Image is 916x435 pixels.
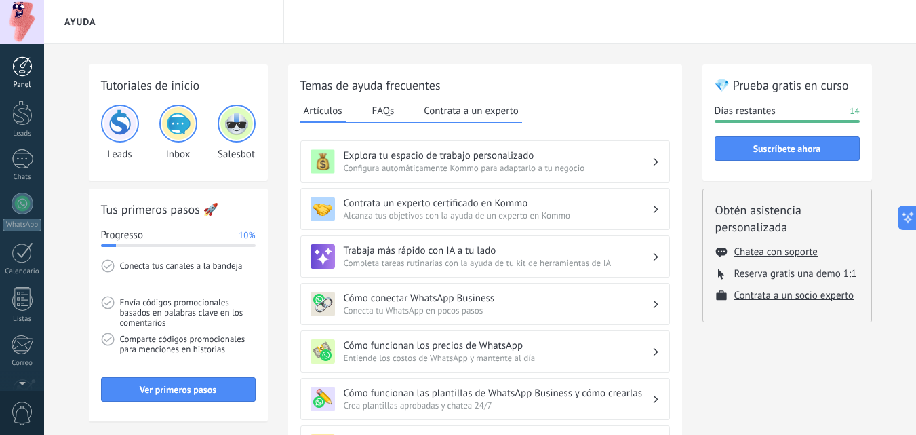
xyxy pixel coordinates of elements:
[344,257,652,269] span: Completa tareas rutinarias con la ayuda de tu kit de herramientas de IA
[344,292,652,305] h3: Cómo conectar WhatsApp Business
[420,100,521,121] button: Contrata a un experto
[3,81,42,90] div: Panel
[369,100,398,121] button: FAQs
[344,305,652,316] span: Conecta tu WhatsApp en pocos pasos
[3,173,42,182] div: Chats
[3,267,42,276] div: Calendario
[101,201,256,218] h2: Tus primeros pasos 🚀
[120,296,256,333] span: Envía códigos promocionales basados en palabras clave en los comentarios
[159,105,197,161] div: Inbox
[344,149,652,162] h3: Explora tu espacio de trabajo personalizado
[3,130,42,138] div: Leads
[344,162,652,174] span: Configura automáticamente Kommo para adaptarlo a tu negocio
[344,244,652,257] h3: Trabaja más rápido con IA a tu lado
[344,210,652,221] span: Alcanza tus objetivos con la ayuda de un experto en Kommo
[344,400,652,411] span: Crea plantillas aprobadas y chatea 24/7
[101,77,256,94] h2: Tutoriales de inicio
[3,219,41,231] div: WhatsApp
[239,229,255,242] span: 10%
[3,359,42,368] div: Correo
[120,333,256,369] span: Comparte códigos promocionales para menciones en historias
[715,105,776,118] span: Días restantes
[344,352,652,364] span: Entiende los costos de WhatsApp y mantente al día
[734,267,857,280] button: Reserva gratis una demo 1:1
[120,259,256,296] span: Conecta tus canales a la bandeja
[101,377,256,402] button: Ver primeros pasos
[101,229,143,242] span: Progresso
[218,105,256,161] div: Salesbot
[344,197,652,210] h3: Contrata un experto certificado en Kommo
[140,385,216,394] span: Ver primeros pasos
[344,339,652,352] h3: Cómo funcionan los precios de WhatsApp
[734,289,854,302] button: Contrata a un socio experto
[300,77,670,94] h2: Temas de ayuda frecuentes
[753,144,821,153] span: Suscríbete ahora
[715,202,859,235] h2: Obtén asistencia personalizada
[344,387,652,400] h3: Cómo funcionan las plantillas de WhatsApp Business y cómo crearlas
[715,136,860,161] button: Suscríbete ahora
[300,100,346,123] button: Artículos
[850,105,859,118] span: 14
[734,246,818,259] button: Chatea con soporte
[715,77,860,94] h2: 💎 Prueba gratis en curso
[3,315,42,324] div: Listas
[101,105,139,161] div: Leads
